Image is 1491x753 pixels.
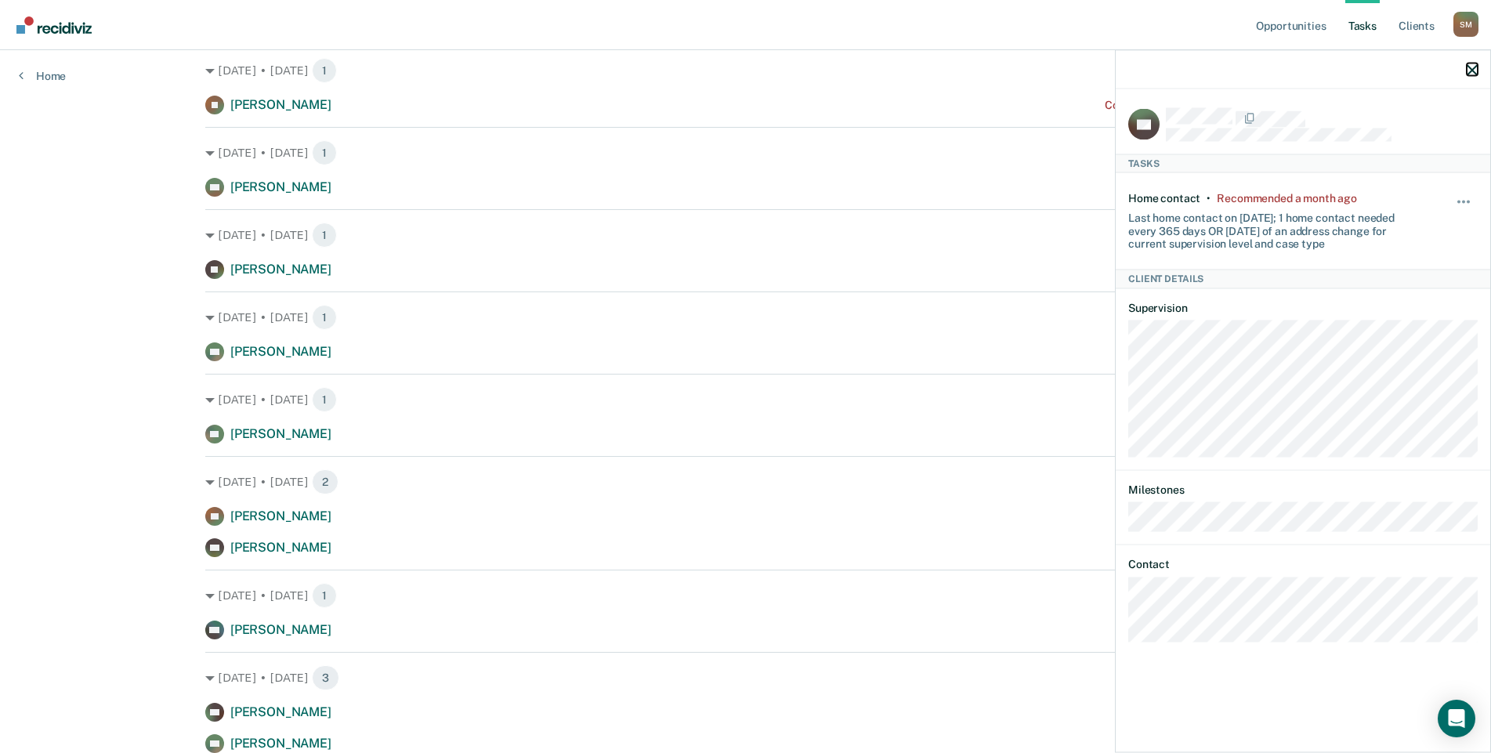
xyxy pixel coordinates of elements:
[1128,557,1478,570] dt: Contact
[312,58,337,83] span: 1
[230,426,331,441] span: [PERSON_NAME]
[1217,191,1357,205] div: Recommended a month ago
[312,583,337,608] span: 1
[230,736,331,751] span: [PERSON_NAME]
[312,305,337,330] span: 1
[230,344,331,359] span: [PERSON_NAME]
[230,262,331,277] span: [PERSON_NAME]
[1128,205,1420,250] div: Last home contact on [DATE]; 1 home contact needed every 365 days OR [DATE] of an address change ...
[205,387,1286,412] div: [DATE] • [DATE]
[312,387,337,412] span: 1
[1438,700,1475,737] div: Open Intercom Messenger
[312,665,339,690] span: 3
[1128,301,1478,314] dt: Supervision
[1453,12,1478,37] button: Profile dropdown button
[205,140,1286,165] div: [DATE] • [DATE]
[19,69,66,83] a: Home
[205,665,1286,690] div: [DATE] • [DATE]
[1116,154,1490,172] div: Tasks
[230,97,331,112] span: [PERSON_NAME]
[1453,12,1478,37] div: S M
[230,622,331,637] span: [PERSON_NAME]
[230,540,331,555] span: [PERSON_NAME]
[205,583,1286,608] div: [DATE] • [DATE]
[230,509,331,523] span: [PERSON_NAME]
[1116,270,1490,288] div: Client Details
[205,305,1286,330] div: [DATE] • [DATE]
[205,223,1286,248] div: [DATE] • [DATE]
[312,223,337,248] span: 1
[312,469,338,494] span: 2
[16,16,92,34] img: Recidiviz
[1207,191,1211,205] div: •
[230,179,331,194] span: [PERSON_NAME]
[1128,483,1478,496] dt: Milestones
[205,469,1286,494] div: [DATE] • [DATE]
[1105,99,1286,112] div: Contact recommended a month ago
[230,704,331,719] span: [PERSON_NAME]
[1128,191,1200,205] div: Home contact
[205,58,1286,83] div: [DATE] • [DATE]
[312,140,337,165] span: 1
